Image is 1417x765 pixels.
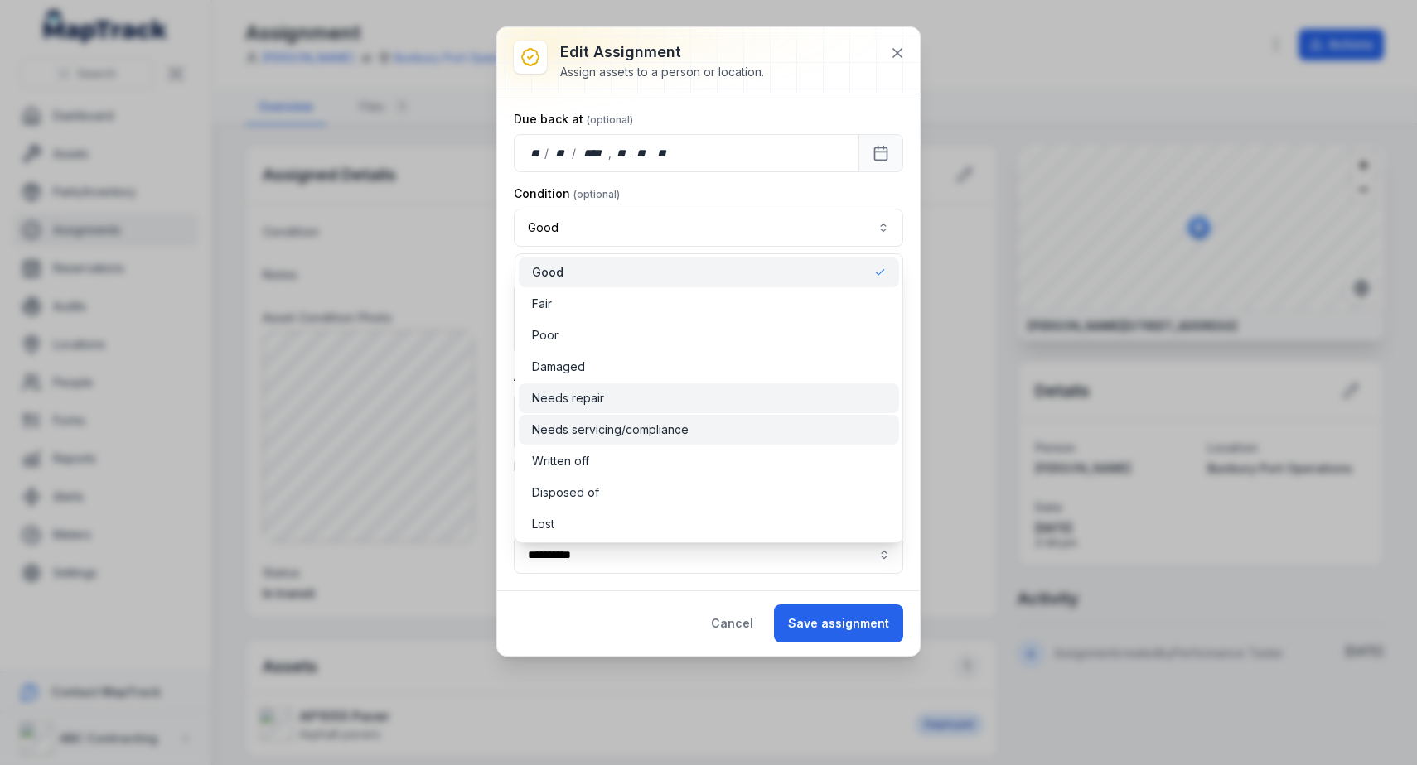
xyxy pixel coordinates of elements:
[532,390,604,407] span: Needs repair
[532,296,552,312] span: Fair
[532,327,559,344] span: Poor
[532,421,689,438] span: Needs servicing/compliance
[532,358,585,375] span: Damaged
[532,264,563,281] span: Good
[532,484,599,501] span: Disposed of
[514,209,903,247] button: Good
[532,453,589,469] span: Written off
[532,516,554,532] span: Lost
[515,253,904,543] div: Good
